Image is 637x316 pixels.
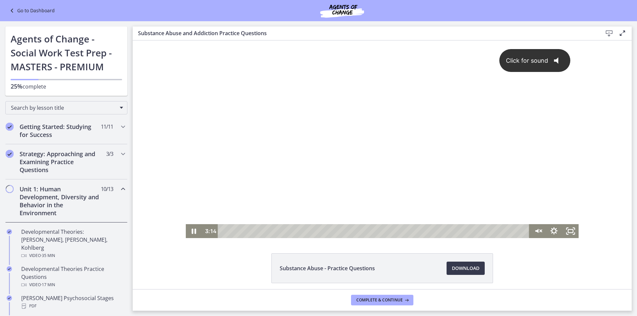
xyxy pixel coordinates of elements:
span: Complete & continue [356,297,403,303]
i: Completed [6,150,14,158]
button: Fullscreen [430,184,446,198]
button: Show settings menu [413,184,430,198]
h2: Unit 1: Human Development, Diversity and Behavior in the Environment [20,185,101,217]
span: Search by lesson title [11,104,116,111]
i: Completed [7,295,12,301]
span: 3 / 3 [106,150,113,158]
h3: Substance Abuse and Addiction Practice Questions [138,29,592,37]
span: Download [452,264,479,272]
span: 11 / 11 [101,123,113,131]
i: Completed [7,266,12,272]
span: · 17 min [41,281,55,289]
h1: Agents of Change - Social Work Test Prep - MASTERS - PREMIUM [11,32,122,74]
a: Go to Dashboard [8,7,55,15]
iframe: Video Lesson [133,40,632,238]
button: Unmute [397,184,413,198]
div: Search by lesson title [5,101,127,114]
i: Completed [6,123,14,131]
a: Download [447,262,485,275]
button: Complete & continue [351,295,413,305]
p: complete [11,82,122,91]
div: PDF [21,302,125,310]
h2: Getting Started: Studying for Success [20,123,101,139]
span: 25% [11,82,23,90]
span: · 35 min [41,252,55,260]
i: Completed [7,229,12,234]
span: 10 / 13 [101,185,113,193]
img: Agents of Change [302,3,382,19]
div: [PERSON_NAME] Psychosocial Stages [21,294,125,310]
span: Substance Abuse - Practice Questions [280,264,375,272]
div: Video [21,281,125,289]
div: Developmental Theories: [PERSON_NAME], [PERSON_NAME], Kohlberg [21,228,125,260]
div: Video [21,252,125,260]
h2: Strategy: Approaching and Examining Practice Questions [20,150,101,174]
div: Developmental Theories Practice Questions [21,265,125,289]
